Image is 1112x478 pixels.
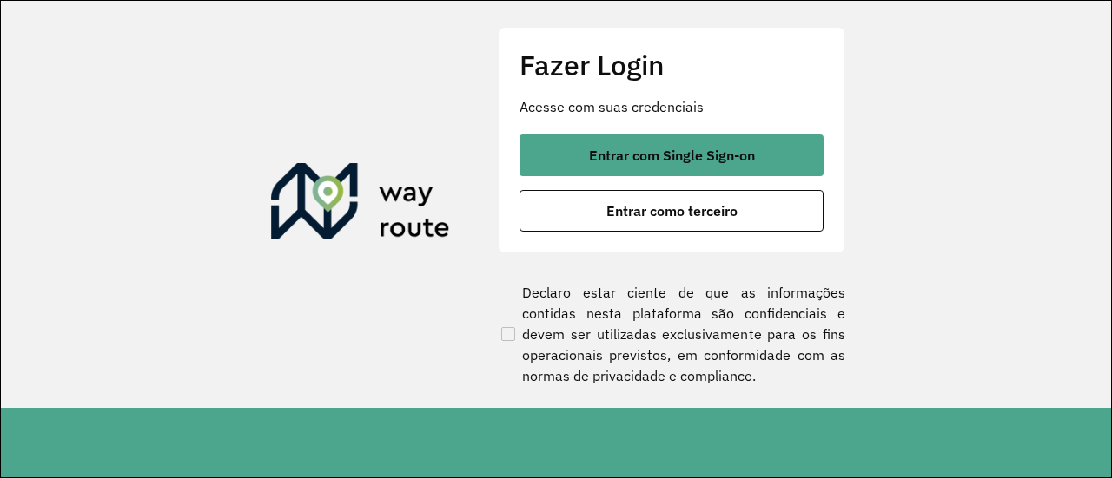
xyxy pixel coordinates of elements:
h2: Fazer Login [520,49,824,82]
button: button [520,134,824,176]
span: Entrar com Single Sign-on [589,148,755,162]
button: button [520,190,824,232]
p: Acesse com suas credenciais [520,96,824,117]
label: Declaro estar ciente de que as informações contidas nesta plataforma são confidenciais e devem se... [498,282,845,386]
span: Entrar como terceiro [606,204,738,218]
img: Roteirizador AmbevTech [271,163,450,246]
